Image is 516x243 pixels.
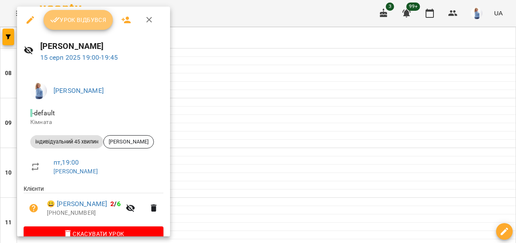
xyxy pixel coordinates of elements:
[30,138,103,146] span: індивідуальний 45 хвилин
[44,10,113,30] button: Урок відбувся
[40,53,118,61] a: 15 серп 2025 19:00-19:45
[24,198,44,218] button: Візит ще не сплачено. Додати оплату?
[24,226,163,241] button: Скасувати Урок
[30,83,47,99] img: b38607bbce4ac937a050fa719d77eff5.jpg
[30,118,157,126] p: Кімната
[50,15,107,25] span: Урок відбувся
[24,185,163,226] ul: Клієнти
[30,109,56,117] span: - default
[117,200,121,208] span: 6
[40,40,164,53] h6: [PERSON_NAME]
[104,138,153,146] span: [PERSON_NAME]
[54,87,104,95] a: [PERSON_NAME]
[47,209,121,217] p: [PHONE_NUMBER]
[110,200,120,208] b: /
[30,229,157,239] span: Скасувати Урок
[54,158,79,166] a: пт , 19:00
[110,200,114,208] span: 2
[103,135,154,148] div: [PERSON_NAME]
[54,168,98,175] a: [PERSON_NAME]
[47,199,107,209] a: 😀 [PERSON_NAME]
